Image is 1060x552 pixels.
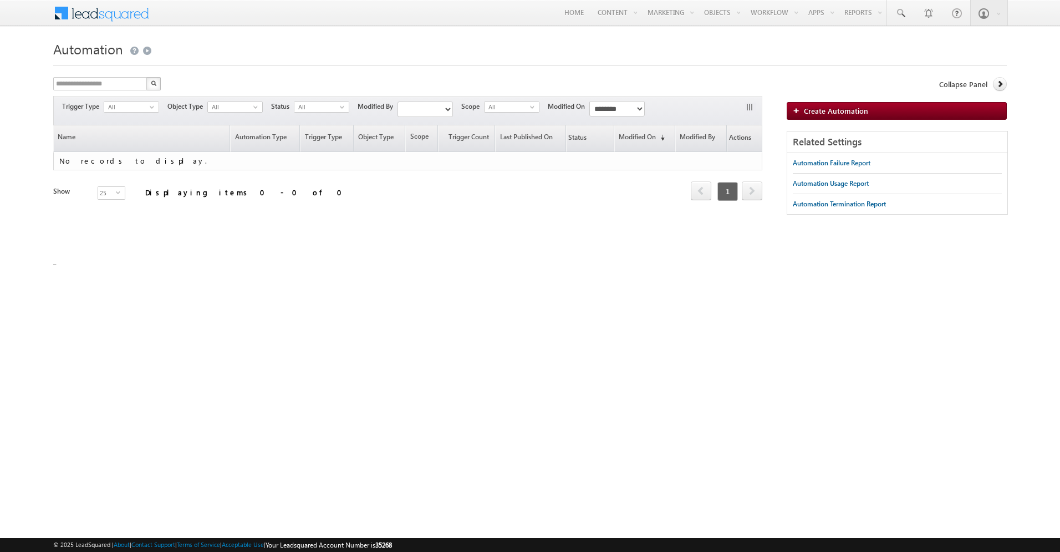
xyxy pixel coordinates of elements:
a: Trigger Type [300,125,353,151]
span: Trigger Type [62,102,104,112]
div: Related Settings [787,131,1007,153]
span: (sorted descending) [656,133,665,142]
img: Search [151,80,156,86]
span: Actions [727,126,751,151]
span: Object Type [167,102,207,112]
img: add_icon.png [793,107,804,114]
a: Last Published On [496,125,565,151]
div: Automation Termination Report [793,199,886,209]
span: Scope [406,125,437,151]
span: All [294,102,340,112]
a: prev [691,183,711,200]
div: Automation Usage Report [793,179,869,189]
span: next [742,181,762,200]
span: prev [691,181,711,200]
span: All [485,102,530,112]
span: select [253,104,262,109]
a: Trigger Count [439,125,495,151]
div: _ [53,37,1007,315]
span: select [340,104,349,109]
a: Object Type [354,125,405,151]
span: Modified By [358,102,397,112]
span: © 2025 LeadSquared | | | | | [53,540,392,550]
a: Modified By [676,125,726,151]
div: Automation Failure Report [793,158,870,168]
div: Show [53,186,89,196]
span: Status [567,126,587,151]
a: Automation Failure Report [793,153,870,173]
a: Acceptable Use [222,541,264,548]
a: Name [54,125,230,151]
span: Your Leadsquared Account Number is [266,541,392,549]
span: All [104,102,150,112]
span: Modified On [548,102,589,112]
a: Terms of Service [177,541,220,548]
span: Collapse Panel [939,79,987,89]
span: select [116,190,125,195]
span: Scope [461,102,484,112]
span: 1 [717,182,738,201]
span: Create Automation [804,106,868,115]
a: Contact Support [131,541,175,548]
span: select [150,104,159,109]
span: select [530,104,539,109]
span: 35268 [375,541,392,549]
a: About [114,541,130,548]
a: next [742,183,762,200]
a: Automation Type [231,125,299,151]
span: Automation [53,40,123,58]
span: Status [271,102,294,112]
a: Modified On(sorted descending) [615,125,675,151]
a: Automation Termination Report [793,194,886,214]
td: No records to display. [53,152,763,170]
a: Automation Usage Report [793,174,869,194]
div: Displaying items 0 - 0 of 0 [145,186,349,199]
span: All [208,102,253,112]
span: 25 [98,187,116,199]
